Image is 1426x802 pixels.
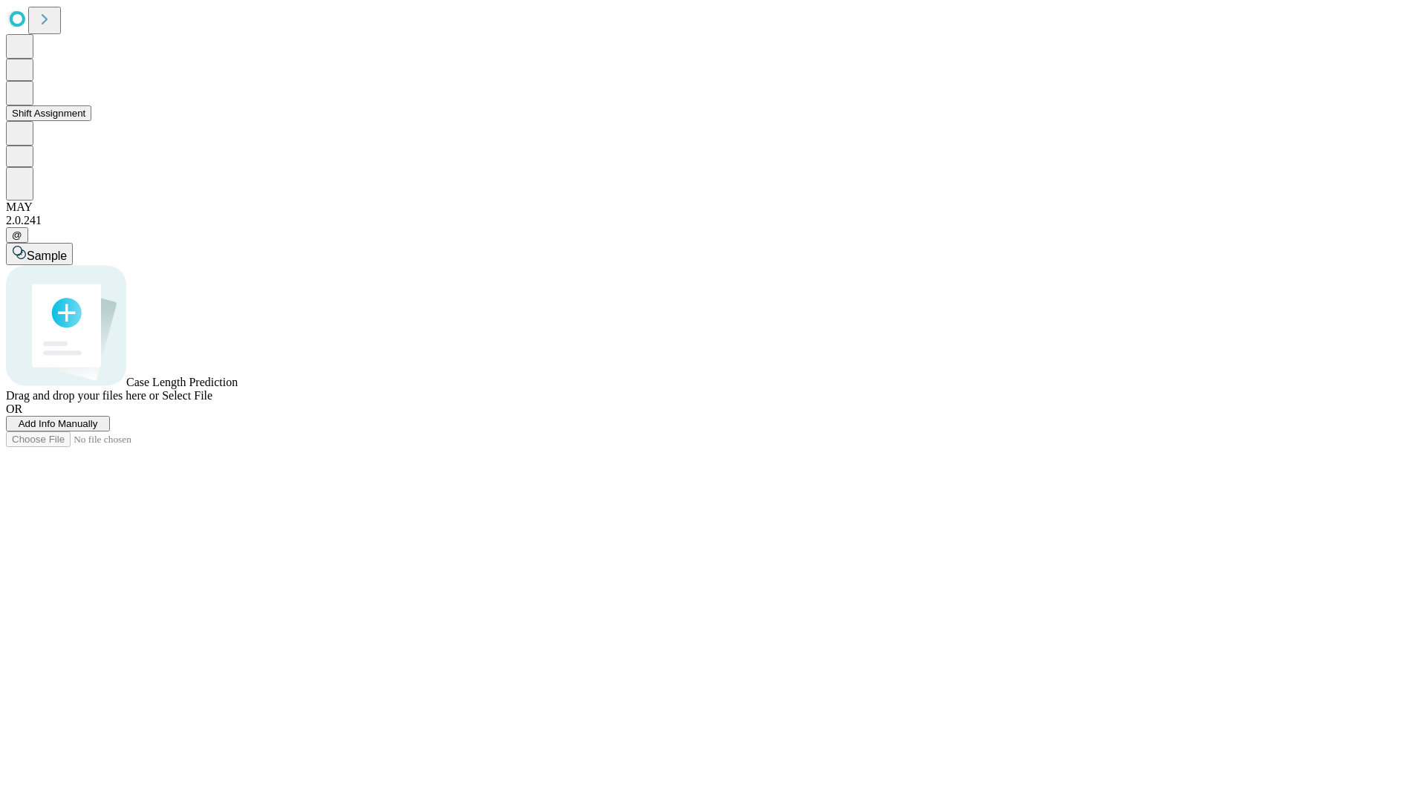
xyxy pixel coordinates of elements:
[6,416,110,431] button: Add Info Manually
[6,105,91,121] button: Shift Assignment
[126,376,238,388] span: Case Length Prediction
[6,214,1420,227] div: 2.0.241
[27,250,67,262] span: Sample
[6,243,73,265] button: Sample
[6,227,28,243] button: @
[12,229,22,241] span: @
[6,200,1420,214] div: MAY
[19,418,98,429] span: Add Info Manually
[162,389,212,402] span: Select File
[6,389,159,402] span: Drag and drop your files here or
[6,402,22,415] span: OR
